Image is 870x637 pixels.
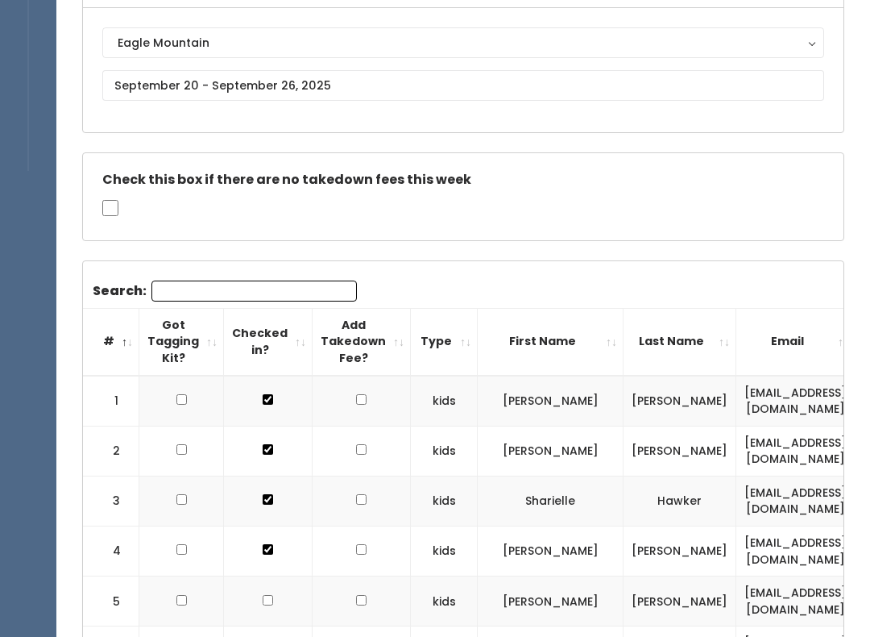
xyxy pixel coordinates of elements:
td: 5 [83,577,139,627]
th: Got Tagging Kit?: activate to sort column ascending [139,309,224,376]
td: [PERSON_NAME] [478,527,623,577]
td: [EMAIL_ADDRESS][DOMAIN_NAME] [736,527,855,577]
td: kids [411,527,478,577]
th: Type: activate to sort column ascending [411,309,478,376]
td: Sharielle [478,477,623,527]
th: Checked in?: activate to sort column ascending [224,309,313,376]
label: Search: [93,281,357,302]
td: 1 [83,377,139,427]
td: [PERSON_NAME] [623,377,736,427]
td: [PERSON_NAME] [623,577,736,627]
th: First Name: activate to sort column ascending [478,309,623,376]
input: September 20 - September 26, 2025 [102,71,824,102]
th: Add Takedown Fee?: activate to sort column ascending [313,309,411,376]
td: 4 [83,527,139,577]
input: Search: [151,281,357,302]
td: kids [411,477,478,527]
td: [EMAIL_ADDRESS][DOMAIN_NAME] [736,377,855,427]
th: Email: activate to sort column ascending [736,309,855,376]
td: [EMAIL_ADDRESS][DOMAIN_NAME] [736,477,855,527]
td: [PERSON_NAME] [623,427,736,477]
td: [PERSON_NAME] [478,427,623,477]
td: kids [411,577,478,627]
td: 3 [83,477,139,527]
button: Eagle Mountain [102,28,824,59]
th: #: activate to sort column descending [83,309,139,376]
h5: Check this box if there are no takedown fees this week [102,173,824,188]
th: Last Name: activate to sort column ascending [623,309,736,376]
td: kids [411,427,478,477]
td: Hawker [623,477,736,527]
td: [PERSON_NAME] [623,527,736,577]
td: kids [411,377,478,427]
td: [EMAIL_ADDRESS][DOMAIN_NAME] [736,427,855,477]
td: [PERSON_NAME] [478,377,623,427]
td: 2 [83,427,139,477]
td: [EMAIL_ADDRESS][DOMAIN_NAME] [736,577,855,627]
td: [PERSON_NAME] [478,577,623,627]
div: Eagle Mountain [118,35,809,52]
